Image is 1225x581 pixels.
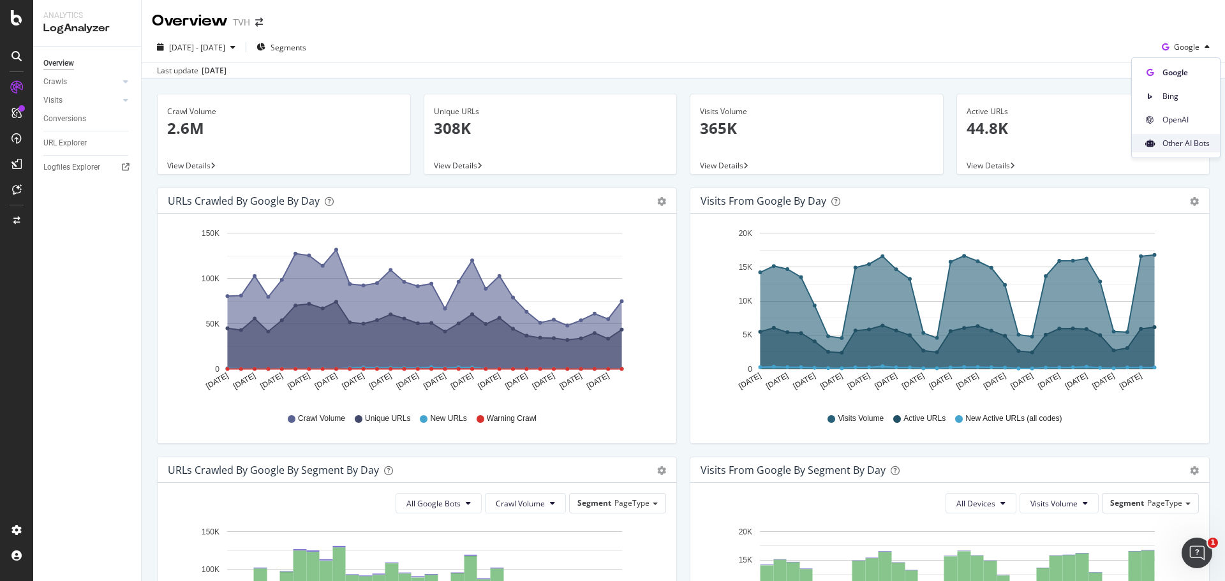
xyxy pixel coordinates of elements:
text: [DATE] [259,371,285,391]
span: [DATE] - [DATE] [169,42,225,53]
iframe: Intercom live chat [1182,538,1212,568]
button: Google [1157,37,1215,57]
button: Crawl Volume [485,493,566,513]
button: Visits Volume [1020,493,1099,513]
svg: A chart. [168,224,662,401]
text: [DATE] [954,371,980,391]
div: [DATE] [202,65,226,77]
text: 150K [202,527,219,536]
span: Visits Volume [838,413,884,424]
div: Visits [43,94,63,107]
p: 308K [434,117,667,139]
text: [DATE] [395,371,420,391]
button: All Google Bots [396,493,482,513]
span: Crawl Volume [496,498,545,509]
span: Google [1162,67,1210,78]
div: Active URLs [967,106,1200,117]
text: 20K [739,229,752,238]
div: Visits from Google by day [701,195,826,207]
div: Crawl Volume [167,106,401,117]
span: View Details [700,160,743,171]
text: [DATE] [367,371,393,391]
text: [DATE] [819,371,844,391]
span: PageType [614,497,650,508]
span: OpenAI [1162,114,1210,126]
text: [DATE] [531,371,556,391]
div: Logfiles Explorer [43,161,100,174]
button: Segments [251,37,311,57]
text: [DATE] [928,371,953,391]
div: Overview [152,10,228,32]
div: Overview [43,57,74,70]
div: gear [657,197,666,206]
div: gear [1190,197,1199,206]
span: PageType [1147,497,1182,508]
div: URLs Crawled by Google By Segment By Day [168,464,379,476]
div: URL Explorer [43,136,87,150]
text: [DATE] [1064,371,1089,391]
text: [DATE] [1009,371,1035,391]
text: [DATE] [558,371,583,391]
text: 100K [202,565,219,574]
div: TVH [233,16,250,29]
text: [DATE] [1090,371,1116,391]
text: 5K [743,331,752,340]
text: [DATE] [422,371,447,391]
div: Analytics [43,10,131,21]
span: 1 [1208,538,1218,548]
span: Segments [271,42,306,53]
a: Conversions [43,112,132,126]
a: Visits [43,94,119,107]
div: Visits Volume [700,106,933,117]
span: Segment [1110,497,1144,508]
text: 20K [739,527,752,536]
svg: A chart. [701,224,1194,401]
span: New Active URLs (all codes) [965,413,1062,424]
div: Conversions [43,112,86,126]
text: [DATE] [982,371,1007,391]
text: 10K [739,297,752,305]
text: [DATE] [286,371,311,391]
span: Warning Crawl [487,413,537,424]
text: [DATE] [477,371,502,391]
text: [DATE] [764,371,790,391]
p: 2.6M [167,117,401,139]
text: 150K [202,229,219,238]
div: URLs Crawled by Google by day [168,195,320,207]
span: Segment [577,497,611,508]
text: 0 [748,365,752,374]
span: All Devices [956,498,995,509]
span: New URLs [430,413,466,424]
span: Bing [1162,91,1210,102]
text: 50K [206,320,219,328]
text: 15K [739,263,752,272]
span: Active URLs [903,413,946,424]
button: [DATE] - [DATE] [152,37,241,57]
p: 365K [700,117,933,139]
div: gear [1190,466,1199,475]
text: [DATE] [204,371,230,391]
a: Crawls [43,75,119,89]
span: Crawl Volume [298,413,345,424]
span: Other AI Bots [1162,138,1210,149]
span: Unique URLs [365,413,410,424]
text: [DATE] [585,371,611,391]
text: [DATE] [449,371,475,391]
span: View Details [967,160,1010,171]
div: gear [657,466,666,475]
span: Google [1174,41,1199,52]
text: 0 [215,365,219,374]
p: 44.8K [967,117,1200,139]
text: 15K [739,555,752,564]
text: [DATE] [313,371,339,391]
text: [DATE] [1036,371,1062,391]
div: Last update [157,65,226,77]
button: All Devices [946,493,1016,513]
span: View Details [167,160,211,171]
text: [DATE] [1118,371,1143,391]
div: Visits from Google By Segment By Day [701,464,886,476]
a: Overview [43,57,132,70]
text: [DATE] [232,371,257,391]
